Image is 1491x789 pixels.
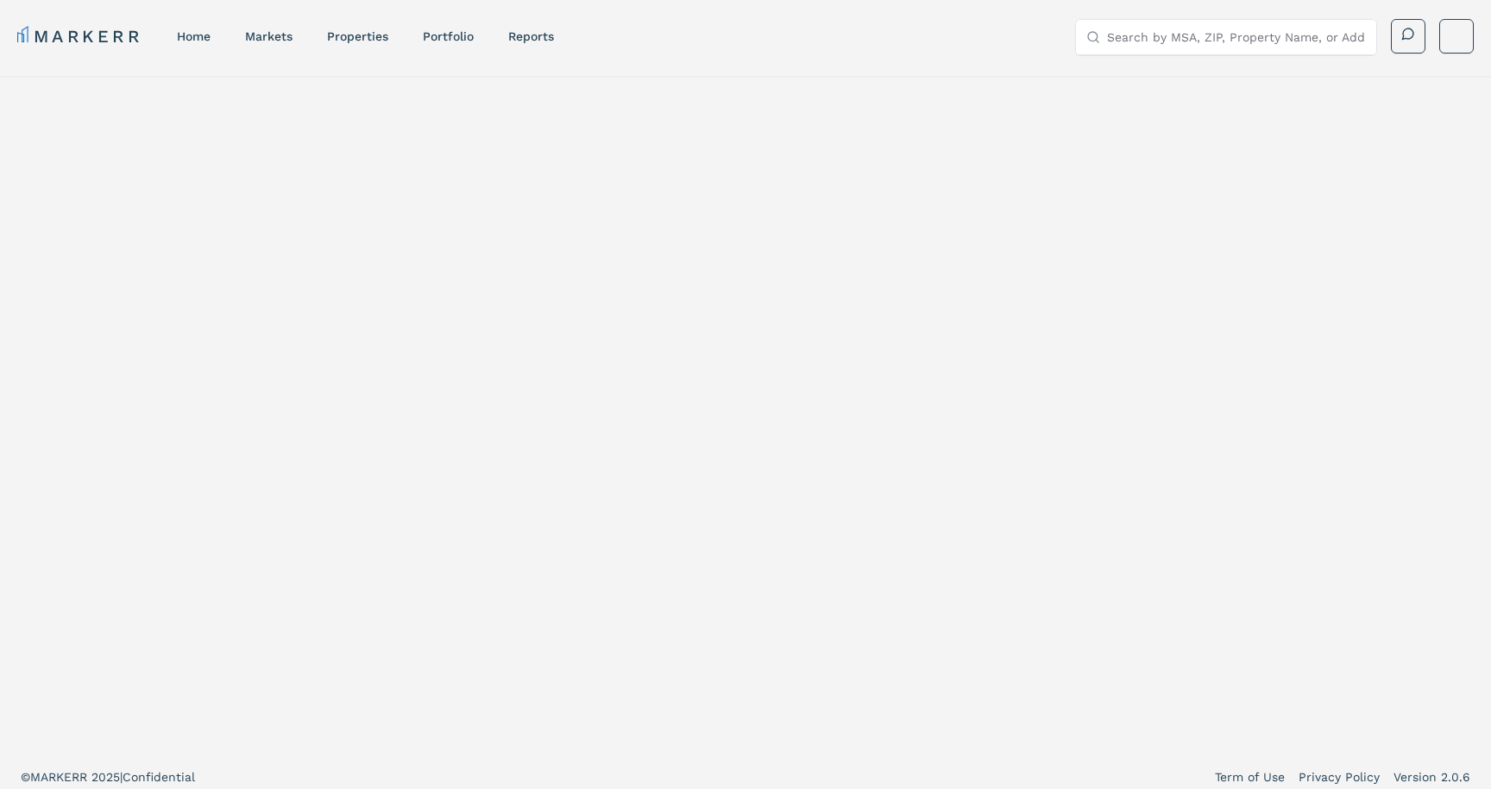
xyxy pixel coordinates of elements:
a: properties [327,29,388,43]
span: Confidential [123,770,195,784]
a: Term of Use [1215,768,1285,786]
span: MARKERR [30,770,91,784]
span: © [21,770,30,784]
a: Privacy Policy [1299,768,1380,786]
span: 2025 | [91,770,123,784]
a: markets [245,29,293,43]
a: Portfolio [423,29,474,43]
a: reports [508,29,554,43]
a: Version 2.0.6 [1393,768,1470,786]
a: home [177,29,211,43]
a: MARKERR [17,24,142,48]
input: Search by MSA, ZIP, Property Name, or Address [1107,20,1366,54]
